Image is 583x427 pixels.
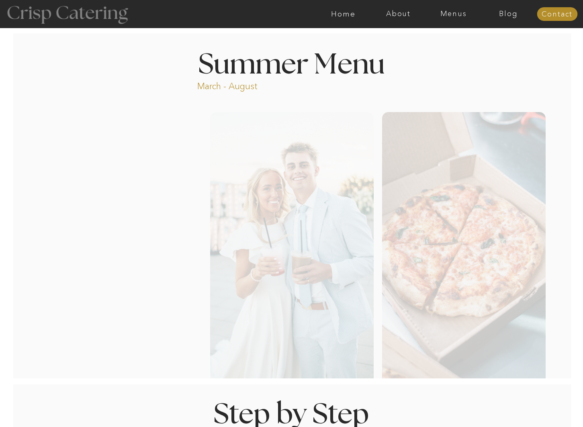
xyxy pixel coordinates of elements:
h1: Summer Menu [180,51,403,75]
a: Menus [426,10,481,18]
p: March - August [197,80,308,90]
a: About [371,10,426,18]
h1: Step by Step [180,401,403,425]
a: Home [316,10,371,18]
a: Blog [481,10,536,18]
a: Contact [537,10,577,18]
